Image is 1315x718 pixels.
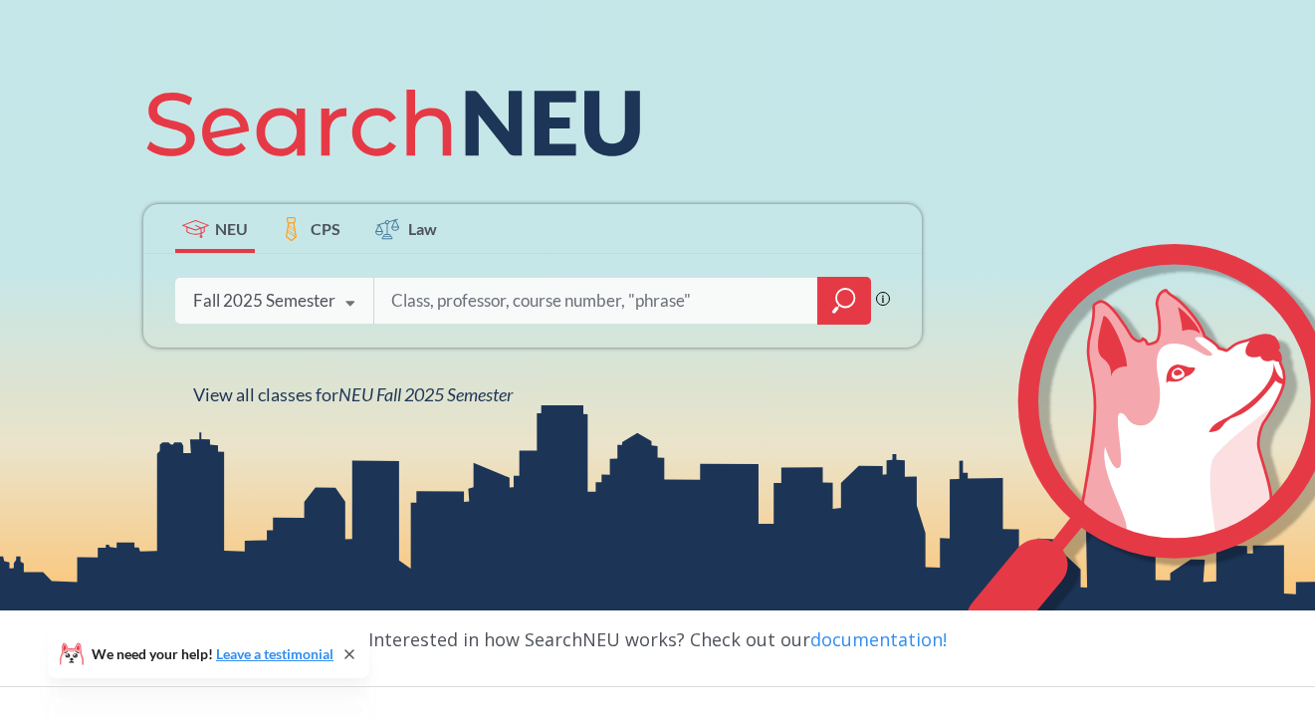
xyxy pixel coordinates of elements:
a: documentation! [810,627,947,651]
span: NEU Fall 2025 Semester [338,383,513,405]
span: NEU [215,217,248,240]
div: magnifying glass [817,277,871,325]
span: Law [408,217,437,240]
svg: magnifying glass [832,287,856,315]
span: View all classes for [193,383,513,405]
span: CPS [311,217,340,240]
input: Class, professor, course number, "phrase" [389,280,803,322]
div: Fall 2025 Semester [193,290,335,312]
